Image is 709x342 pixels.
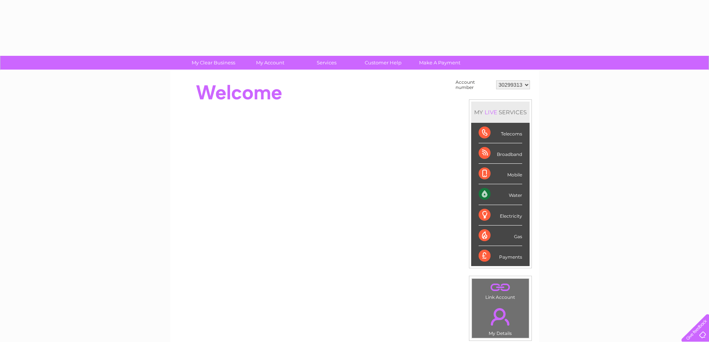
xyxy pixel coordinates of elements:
[479,164,522,184] div: Mobile
[471,102,530,123] div: MY SERVICES
[183,56,244,70] a: My Clear Business
[479,205,522,226] div: Electricity
[474,281,527,294] a: .
[352,56,414,70] a: Customer Help
[479,226,522,246] div: Gas
[239,56,301,70] a: My Account
[472,278,529,302] td: Link Account
[296,56,357,70] a: Services
[454,78,494,92] td: Account number
[479,184,522,205] div: Water
[479,246,522,266] div: Payments
[472,302,529,338] td: My Details
[479,123,522,143] div: Telecoms
[479,143,522,164] div: Broadband
[409,56,470,70] a: Make A Payment
[483,109,499,116] div: LIVE
[474,304,527,330] a: .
